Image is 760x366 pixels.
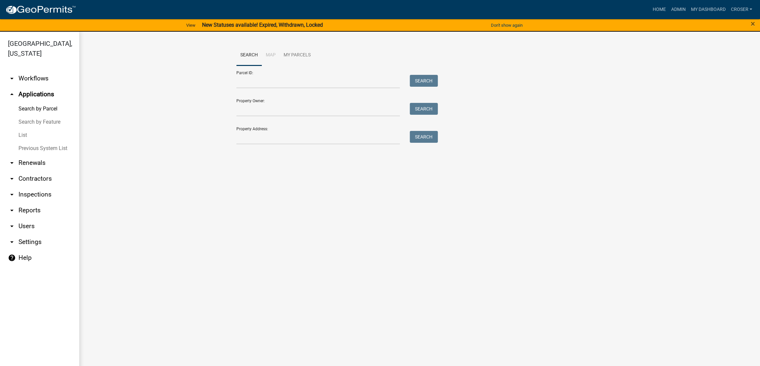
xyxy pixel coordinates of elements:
[280,45,315,66] a: My Parcels
[668,3,688,16] a: Admin
[751,20,755,28] button: Close
[650,3,668,16] a: Home
[410,75,438,87] button: Search
[688,3,728,16] a: My Dashboard
[8,159,16,167] i: arrow_drop_down
[8,90,16,98] i: arrow_drop_up
[8,191,16,198] i: arrow_drop_down
[410,103,438,115] button: Search
[8,254,16,262] i: help
[184,20,198,31] a: View
[488,20,525,31] button: Don't show again
[8,206,16,214] i: arrow_drop_down
[8,75,16,82] i: arrow_drop_down
[8,175,16,183] i: arrow_drop_down
[728,3,755,16] a: croser
[8,222,16,230] i: arrow_drop_down
[751,19,755,28] span: ×
[410,131,438,143] button: Search
[8,238,16,246] i: arrow_drop_down
[236,45,262,66] a: Search
[202,22,323,28] strong: New Statuses available! Expired, Withdrawn, Locked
